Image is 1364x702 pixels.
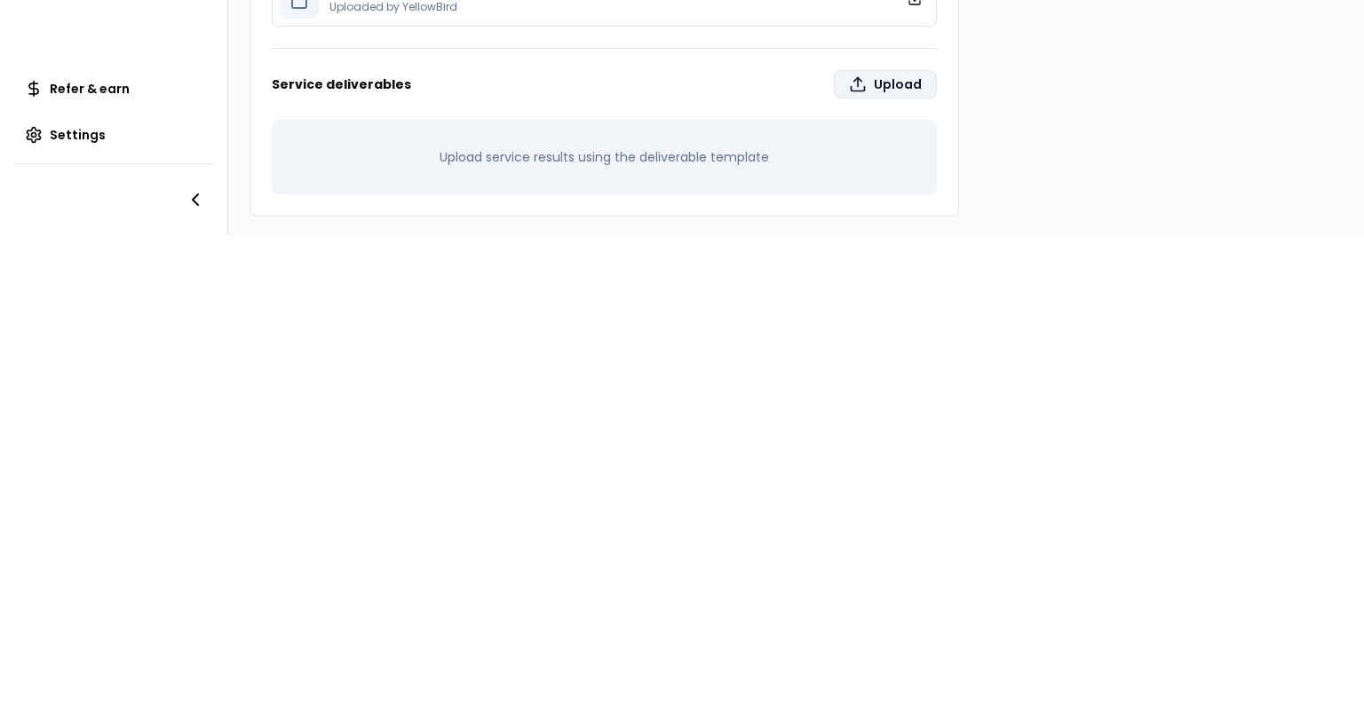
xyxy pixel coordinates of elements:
a: Refer & earn [14,71,213,106]
span: Refer & earn [50,80,130,98]
a: Settings [14,117,213,153]
div: Upload service results using the deliverable template [272,120,937,194]
span: Settings [50,126,106,144]
label: Upload [834,70,937,99]
h3: Service deliverables [272,70,937,99]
